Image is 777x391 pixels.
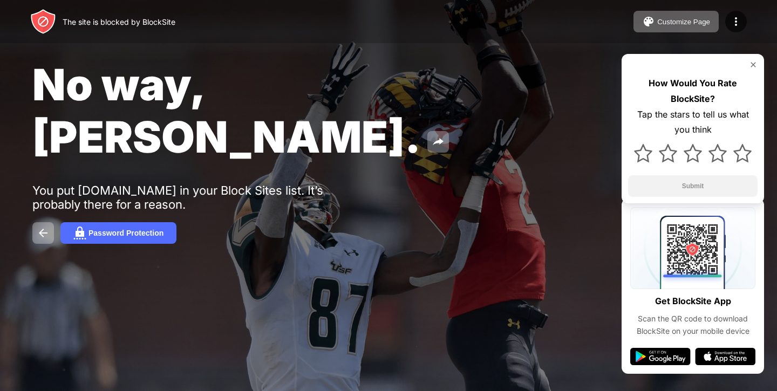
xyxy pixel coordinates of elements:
div: You put [DOMAIN_NAME] in your Block Sites list. It’s probably there for a reason. [32,183,366,211]
img: star.svg [684,144,702,162]
img: header-logo.svg [30,9,56,35]
img: menu-icon.svg [730,15,742,28]
div: Customize Page [657,18,710,26]
button: Submit [628,175,758,197]
div: Password Protection [88,229,163,237]
img: pallet.svg [642,15,655,28]
div: The site is blocked by BlockSite [63,17,175,26]
img: app-store.svg [695,348,755,365]
button: Password Protection [60,222,176,244]
img: rate-us-close.svg [749,60,758,69]
div: How Would You Rate BlockSite? [628,76,758,107]
button: Customize Page [633,11,719,32]
div: Tap the stars to tell us what you think [628,107,758,138]
span: No way, [PERSON_NAME]. [32,58,421,163]
div: Scan the QR code to download BlockSite on your mobile device [630,313,755,337]
img: share.svg [432,135,445,148]
img: google-play.svg [630,348,691,365]
img: star.svg [659,144,677,162]
img: star.svg [634,144,652,162]
img: star.svg [733,144,752,162]
img: star.svg [708,144,727,162]
img: password.svg [73,227,86,239]
img: back.svg [37,227,50,239]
